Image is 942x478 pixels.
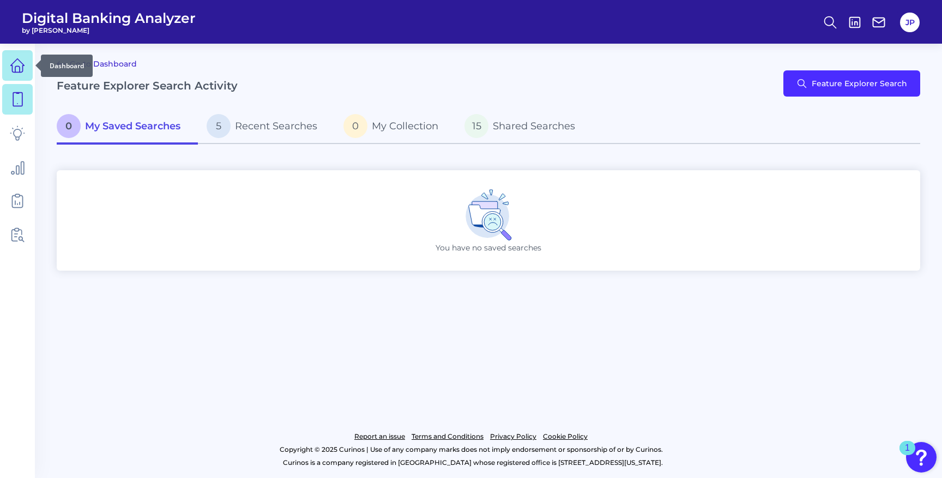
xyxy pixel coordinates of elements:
[85,120,180,132] span: My Saved Searches
[490,430,536,443] a: Privacy Policy
[900,13,920,32] button: JP
[354,430,405,443] a: Report an issue
[343,114,367,138] span: 0
[235,120,317,132] span: Recent Searches
[57,456,889,469] p: Curinos is a company registered in [GEOGRAPHIC_DATA] whose registered office is [STREET_ADDRESS][...
[783,70,920,97] button: Feature Explorer Search
[464,114,488,138] span: 15
[207,114,231,138] span: 5
[905,448,910,462] div: 1
[22,26,196,34] span: by [PERSON_NAME]
[906,442,937,473] button: Open Resource Center, 1 new notification
[57,110,198,145] a: 0My Saved Searches
[41,55,93,77] div: Dashboard
[372,120,438,132] span: My Collection
[198,110,335,145] a: 5Recent Searches
[493,120,575,132] span: Shared Searches
[57,79,238,92] h2: Feature Explorer Search Activity
[53,443,889,456] p: Copyright © 2025 Curinos | Use of any company marks does not imply endorsement or sponsorship of ...
[412,430,484,443] a: Terms and Conditions
[543,430,588,443] a: Cookie Policy
[57,170,920,271] div: You have no saved searches
[456,110,593,145] a: 15Shared Searches
[335,110,456,145] a: 0My Collection
[57,114,81,138] span: 0
[22,10,196,26] span: Digital Banking Analyzer
[57,57,137,70] a: Go to Dashboard
[812,79,907,88] span: Feature Explorer Search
